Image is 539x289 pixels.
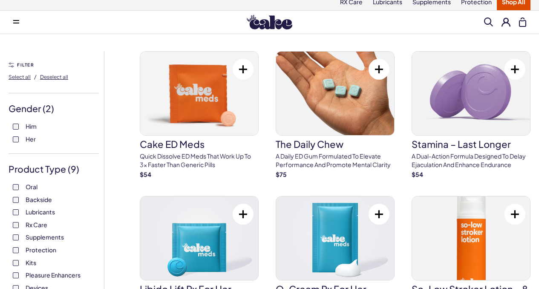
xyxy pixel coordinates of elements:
[26,231,64,243] span: Supplements
[13,260,19,266] input: Kits
[140,52,258,135] img: Cake ED Meds
[40,74,68,80] span: Deselect all
[412,52,530,135] img: Stamina – Last Longer
[26,121,37,132] span: Him
[9,70,31,84] button: Select all
[276,139,395,149] h3: The Daily Chew
[13,222,19,228] input: Rx Care
[9,74,31,80] span: Select all
[13,209,19,215] input: Lubricants
[412,152,530,169] p: A dual-action formula designed to delay ejaculation and enhance endurance
[26,206,55,217] span: Lubricants
[26,269,81,280] span: Pleasure Enhancers
[276,197,394,280] img: O-Cream Rx for Her
[13,272,19,278] input: Pleasure Enhancers
[26,219,47,230] span: Rx Care
[412,171,423,178] strong: $ 54
[13,234,19,240] input: Supplements
[412,139,530,149] h3: Stamina – Last Longer
[13,184,19,190] input: Oral
[247,15,292,29] img: Hello Cake
[276,152,395,169] p: A Daily ED Gum Formulated To Elevate Performance And Promote Mental Clarity
[412,197,530,280] img: So-Low Stroker Lotion – 8 oz
[26,133,36,144] span: Her
[140,152,259,169] p: Quick dissolve ED Meds that work up to 3x faster than generic pills
[26,194,52,205] span: Backside
[34,73,37,81] span: /
[13,124,19,130] input: Him
[140,197,258,280] img: Libido Lift Rx For Her
[412,51,530,179] a: Stamina – Last LongerStamina – Last LongerA dual-action formula designed to delay ejaculation and...
[26,257,36,268] span: Kits
[13,136,19,142] input: Her
[26,244,56,255] span: Protection
[13,197,19,203] input: Backside
[140,171,151,178] strong: $ 54
[276,171,287,178] strong: $ 75
[140,139,259,149] h3: Cake ED Meds
[13,247,19,253] input: Protection
[276,51,395,179] a: The Daily ChewThe Daily ChewA Daily ED Gum Formulated To Elevate Performance And Promote Mental C...
[26,181,37,192] span: Oral
[276,52,394,135] img: The Daily Chew
[140,51,259,179] a: Cake ED MedsCake ED MedsQuick dissolve ED Meds that work up to 3x faster than generic pills$54
[40,70,68,84] button: Deselect all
